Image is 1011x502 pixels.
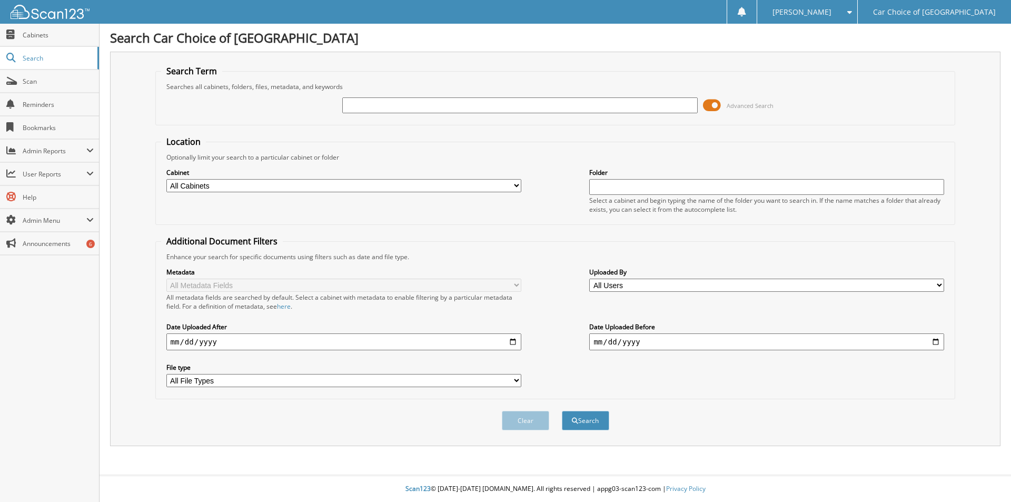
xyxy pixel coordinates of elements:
div: All metadata fields are searched by default. Select a cabinet with metadata to enable filtering b... [166,293,521,311]
div: Select a cabinet and begin typing the name of the folder you want to search in. If the name match... [589,196,944,214]
span: Admin Reports [23,146,86,155]
label: Uploaded By [589,268,944,277]
div: Searches all cabinets, folders, files, metadata, and keywords [161,82,950,91]
button: Search [562,411,609,430]
a: here [277,302,291,311]
input: start [166,333,521,350]
h1: Search Car Choice of [GEOGRAPHIC_DATA] [110,29,1000,46]
span: Search [23,54,92,63]
span: Car Choice of [GEOGRAPHIC_DATA] [873,9,996,15]
span: Scan [23,77,94,86]
label: File type [166,363,521,372]
span: [PERSON_NAME] [772,9,831,15]
span: Announcements [23,239,94,248]
div: Optionally limit your search to a particular cabinet or folder [161,153,950,162]
a: Privacy Policy [666,484,706,493]
div: © [DATE]-[DATE] [DOMAIN_NAME]. All rights reserved | appg03-scan123-com | [100,476,1011,502]
legend: Search Term [161,65,222,77]
span: Scan123 [405,484,431,493]
label: Folder [589,168,944,177]
input: end [589,333,944,350]
span: Cabinets [23,31,94,40]
span: Reminders [23,100,94,109]
legend: Additional Document Filters [161,235,283,247]
span: User Reports [23,170,86,179]
label: Metadata [166,268,521,277]
img: scan123-logo-white.svg [11,5,90,19]
legend: Location [161,136,206,147]
label: Cabinet [166,168,521,177]
div: 6 [86,240,95,248]
button: Clear [502,411,549,430]
label: Date Uploaded Before [589,322,944,331]
span: Advanced Search [727,102,774,110]
label: Date Uploaded After [166,322,521,331]
span: Admin Menu [23,216,86,225]
div: Enhance your search for specific documents using filters such as date and file type. [161,252,950,261]
span: Bookmarks [23,123,94,132]
span: Help [23,193,94,202]
iframe: Chat Widget [958,451,1011,502]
